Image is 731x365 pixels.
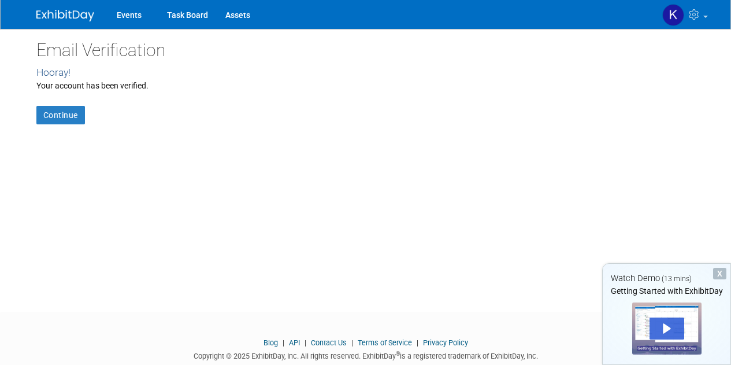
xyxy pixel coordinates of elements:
div: Hooray! [36,65,695,80]
div: Play [650,318,684,340]
a: Continue [36,106,85,124]
a: Blog [264,338,278,347]
div: Getting Started with ExhibitDay [603,285,730,297]
a: Contact Us [311,338,347,347]
a: Privacy Policy [423,338,468,347]
span: | [348,338,356,347]
span: | [280,338,287,347]
div: Dismiss [713,268,726,279]
a: Terms of Service [358,338,412,347]
span: (13 mins) [662,275,692,283]
sup: ® [396,351,400,357]
div: Watch Demo [603,272,730,285]
a: API [289,338,300,347]
img: Kari McCormick [662,4,684,26]
span: | [414,338,421,347]
div: Your account has been verified. [36,80,695,91]
h2: Email Verification [36,40,695,60]
span: | [302,338,309,347]
img: ExhibitDay [36,10,94,21]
